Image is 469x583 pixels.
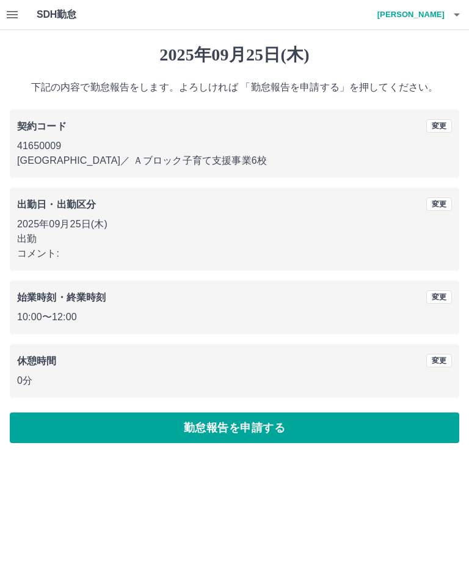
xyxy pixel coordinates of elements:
b: 出勤日・出勤区分 [17,199,96,210]
p: コメント: [17,246,452,261]
button: 勤怠報告を申請する [10,413,459,443]
h1: 2025年09月25日(木) [10,45,459,65]
p: 下記の内容で勤怠報告をします。よろしければ 「勤怠報告を申請する」を押してください。 [10,80,459,95]
p: 0分 [17,373,452,388]
b: 休憩時間 [17,356,57,366]
button: 変更 [426,197,452,211]
button: 変更 [426,354,452,367]
p: 2025年09月25日(木) [17,217,452,232]
button: 変更 [426,119,452,133]
p: 10:00 〜 12:00 [17,310,452,324]
button: 変更 [426,290,452,304]
p: 41650009 [17,139,452,153]
b: 始業時刻・終業時刻 [17,292,106,302]
p: 出勤 [17,232,452,246]
p: [GEOGRAPHIC_DATA] ／ Ａブロック子育て支援事業6校 [17,153,452,168]
b: 契約コード [17,121,67,131]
